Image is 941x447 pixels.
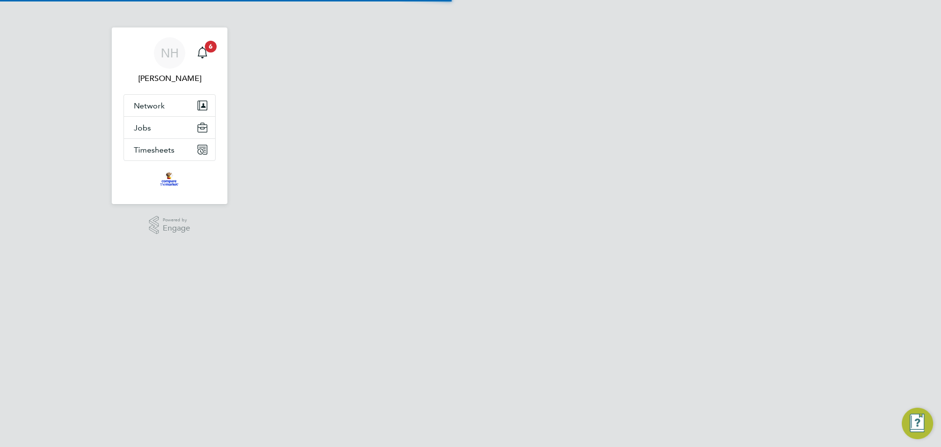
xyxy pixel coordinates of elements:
a: Powered byEngage [149,216,191,235]
a: 6 [193,37,212,69]
button: Engage Resource Center [902,408,933,439]
span: Network [134,101,165,110]
button: Timesheets [124,139,215,160]
nav: Main navigation [112,27,227,204]
span: Nathan Hand [124,73,216,84]
img: bglgroup-logo-retina.png [160,171,178,186]
span: Engage [163,224,190,233]
span: Jobs [134,123,151,132]
a: NH[PERSON_NAME] [124,37,216,84]
span: Timesheets [134,145,174,155]
button: Network [124,95,215,116]
span: 6 [205,41,217,53]
button: Jobs [124,117,215,138]
a: Go to home page [124,171,216,186]
span: NH [161,47,179,59]
span: Powered by [163,216,190,224]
